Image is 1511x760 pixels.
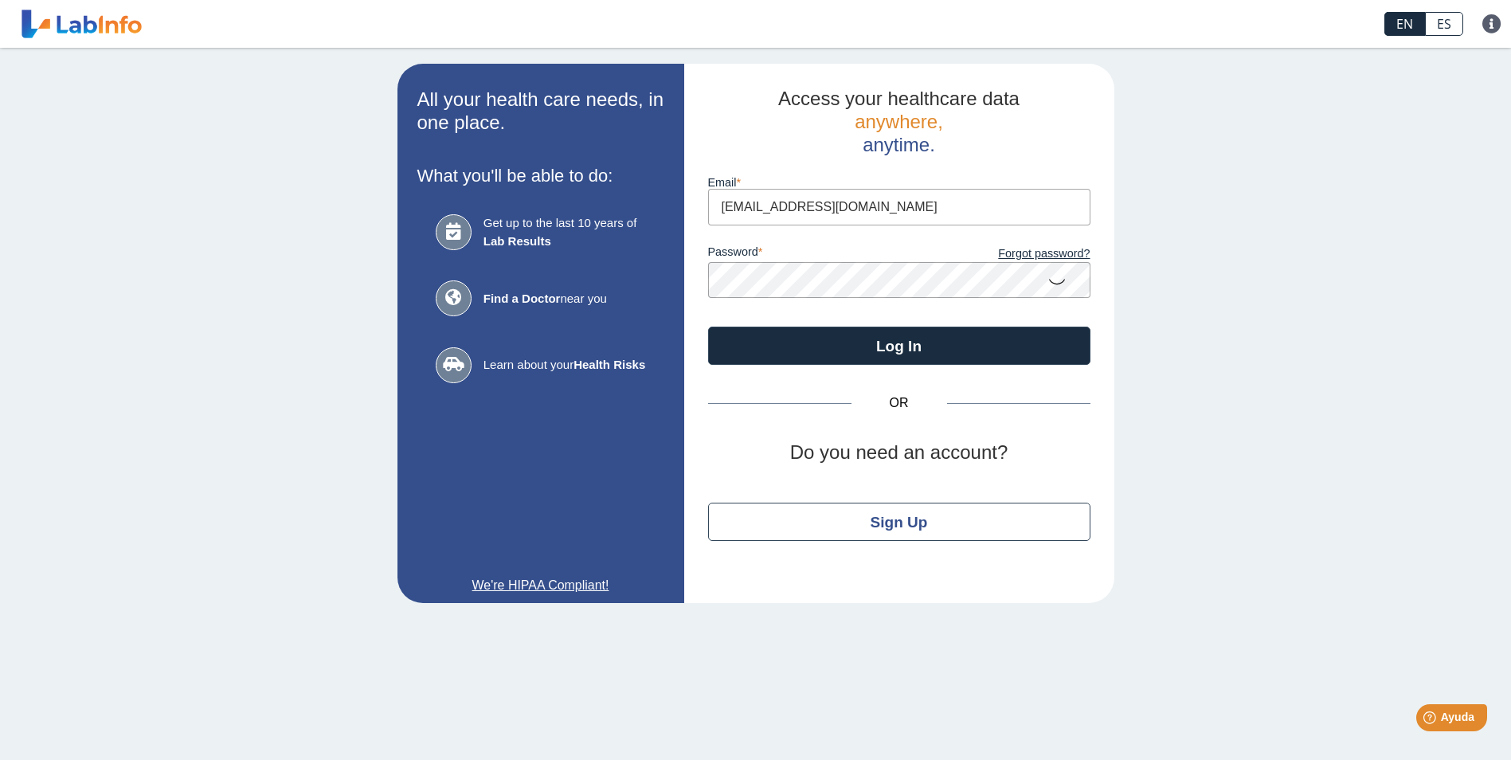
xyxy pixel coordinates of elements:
label: password [708,245,899,263]
span: anywhere, [855,111,943,132]
a: Forgot password? [899,245,1090,263]
h2: All your health care needs, in one place. [417,88,664,135]
b: Lab Results [483,234,551,248]
span: Get up to the last 10 years of [483,214,645,250]
b: Find a Doctor [483,292,561,305]
button: Sign Up [708,503,1090,541]
h2: Do you need an account? [708,441,1090,464]
b: Health Risks [573,358,645,371]
iframe: Help widget launcher [1369,698,1493,742]
span: anytime. [863,134,935,155]
span: Access your healthcare data [778,88,1020,109]
span: Learn about your [483,356,645,374]
span: near you [483,290,645,308]
span: OR [851,394,947,413]
button: Log In [708,327,1090,365]
a: ES [1425,12,1463,36]
h3: What you'll be able to do: [417,166,664,186]
a: EN [1384,12,1425,36]
label: Email [708,176,1090,189]
a: We're HIPAA Compliant! [417,576,664,595]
